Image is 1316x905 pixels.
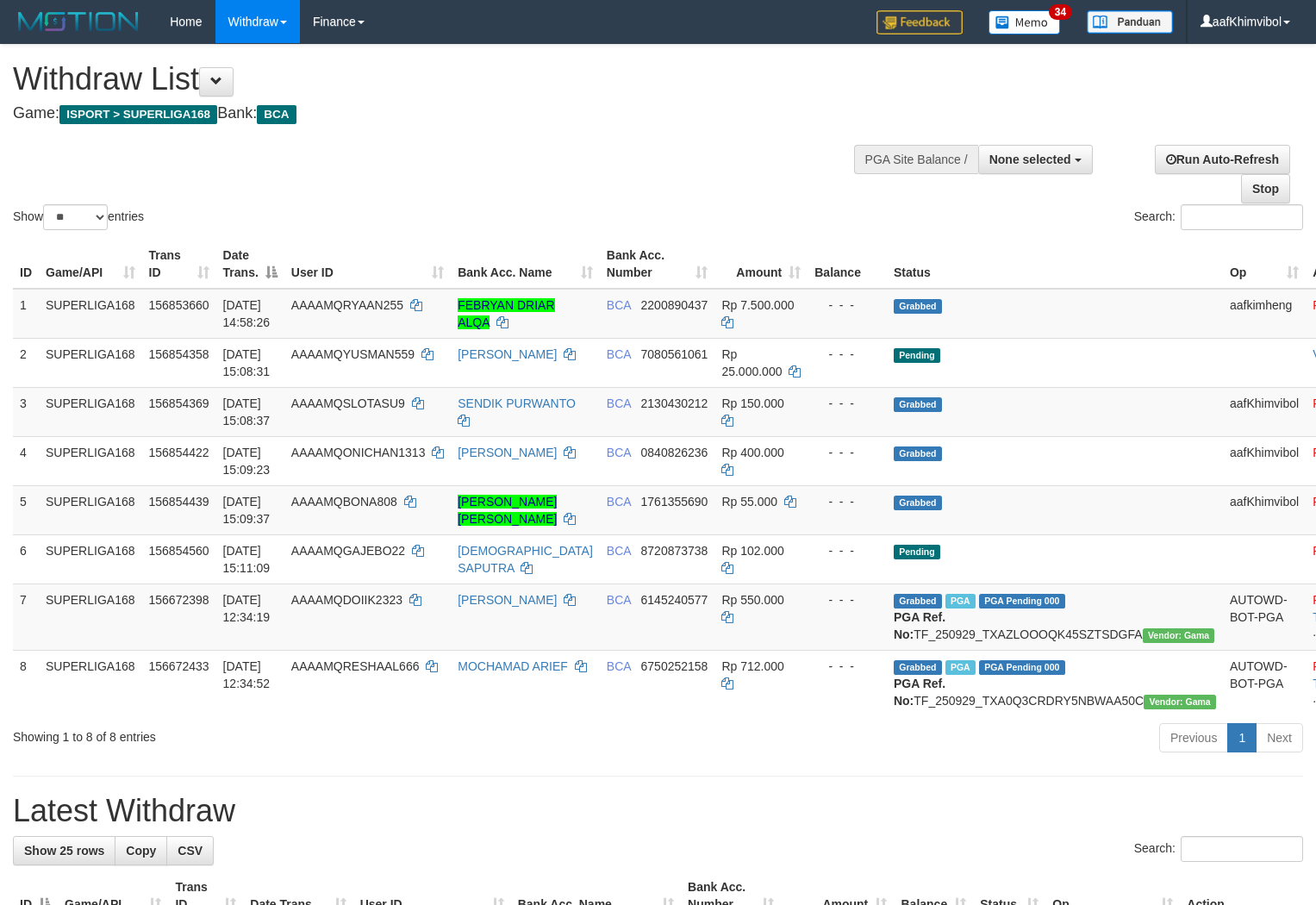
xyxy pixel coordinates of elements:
[607,347,631,361] span: BCA
[1223,650,1306,716] td: AUTOWD-BOT-PGA
[13,485,39,534] td: 5
[451,240,600,289] th: Bank Acc. Name: activate to sort column ascending
[458,396,576,410] a: SENDIK PURWANTO
[607,544,631,558] span: BCA
[43,204,108,230] select: Showentries
[59,105,217,124] span: ISPORT > SUPERLIGA168
[39,436,142,485] td: SUPERLIGA168
[13,105,860,122] h4: Game: Bank:
[894,496,942,510] span: Grabbed
[721,544,783,558] span: Rp 102.000
[1241,174,1290,203] a: Stop
[291,659,420,673] span: AAAAMQRESHAAL666
[291,593,402,607] span: AAAAMQDOIIK2323
[13,338,39,387] td: 2
[808,240,887,289] th: Balance
[13,62,860,97] h1: Withdraw List
[641,446,708,459] span: Copy 0840826236 to clipboard
[887,584,1223,650] td: TF_250929_TXAZLOOOQK45SZTSDGFA
[291,495,397,509] span: AAAAMQBONA808
[814,296,880,314] div: - - -
[607,396,631,410] span: BCA
[721,396,783,410] span: Rp 150.000
[149,298,209,312] span: 156853660
[1223,584,1306,650] td: AUTOWD-BOT-PGA
[149,544,209,558] span: 156854560
[13,436,39,485] td: 4
[1256,723,1303,752] a: Next
[1144,695,1216,709] span: Vendor URL: https://trx31.1velocity.biz
[13,721,535,746] div: Showing 1 to 8 of 8 entries
[223,593,271,624] span: [DATE] 12:34:19
[13,204,144,230] label: Show entries
[24,844,104,858] span: Show 25 rows
[223,396,271,428] span: [DATE] 15:08:37
[458,495,557,526] a: [PERSON_NAME] [PERSON_NAME]
[13,650,39,716] td: 8
[641,347,708,361] span: Copy 7080561061 to clipboard
[149,659,209,673] span: 156672433
[945,660,976,675] span: Marked by aafsoycanthlai
[291,347,415,361] span: AAAAMQYUSMAN559
[1159,723,1228,752] a: Previous
[223,659,271,690] span: [DATE] 12:34:52
[607,495,631,509] span: BCA
[894,299,942,314] span: Grabbed
[714,240,808,289] th: Amount: activate to sort column ascending
[894,594,942,609] span: Grabbed
[149,396,209,410] span: 156854369
[1223,387,1306,436] td: aafKhimvibol
[989,10,1061,34] img: Button%20Memo.svg
[39,485,142,534] td: SUPERLIGA168
[223,298,271,329] span: [DATE] 14:58:26
[876,10,963,34] img: Feedback.jpg
[641,659,708,673] span: Copy 6750252158 to clipboard
[1155,145,1290,174] a: Run Auto-Refresh
[814,444,880,461] div: - - -
[945,594,976,609] span: Marked by aafsoycanthlai
[721,593,783,607] span: Rp 550.000
[641,544,708,558] span: Copy 8720873738 to clipboard
[1223,436,1306,485] td: aafKhimvibol
[149,446,209,459] span: 156854422
[814,346,880,363] div: - - -
[291,396,405,410] span: AAAAMQSLOTASU9
[814,542,880,559] div: - - -
[607,298,631,312] span: BCA
[1134,204,1303,230] label: Search:
[458,593,557,607] a: [PERSON_NAME]
[979,594,1065,609] span: PGA Pending
[126,844,156,858] span: Copy
[458,659,568,673] a: MOCHAMAD ARIEF
[223,446,271,477] span: [DATE] 15:09:23
[13,584,39,650] td: 7
[641,396,708,410] span: Copy 2130430212 to clipboard
[1227,723,1257,752] a: 1
[39,534,142,584] td: SUPERLIGA168
[1181,836,1303,862] input: Search:
[13,289,39,339] td: 1
[291,446,426,459] span: AAAAMQONICHAN1313
[894,660,942,675] span: Grabbed
[887,650,1223,716] td: TF_250929_TXA0Q3CRDRY5NBWAA50C
[13,240,39,289] th: ID
[223,544,271,575] span: [DATE] 15:11:09
[721,495,777,509] span: Rp 55.000
[641,298,708,312] span: Copy 2200890437 to clipboard
[13,534,39,584] td: 6
[166,836,214,865] a: CSV
[641,593,708,607] span: Copy 6145240577 to clipboard
[607,593,631,607] span: BCA
[721,446,783,459] span: Rp 400.000
[142,240,216,289] th: Trans ID: activate to sort column ascending
[1049,4,1072,20] span: 34
[13,794,1303,828] h1: Latest Withdraw
[149,593,209,607] span: 156672398
[39,650,142,716] td: SUPERLIGA168
[814,591,880,609] div: - - -
[178,844,203,858] span: CSV
[894,446,942,461] span: Grabbed
[458,298,554,329] a: FEBRYAN DRIAR ALQA
[854,145,978,174] div: PGA Site Balance /
[894,610,945,641] b: PGA Ref. No:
